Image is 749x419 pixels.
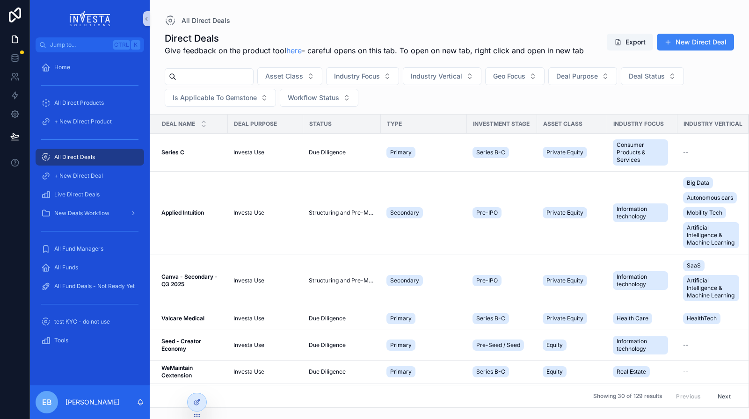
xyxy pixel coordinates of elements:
span: Primary [390,368,412,376]
span: Investa Use [233,277,264,284]
a: Private Equity [543,145,602,160]
a: Series B-C [473,311,531,326]
button: Select Button [257,67,322,85]
a: Series C [161,149,222,156]
span: Industry Vertical [684,120,742,128]
a: Applied Intuition [161,209,222,217]
a: Investa Use [233,209,298,217]
span: Private Equity [546,209,583,217]
a: Due Diligence [309,341,375,349]
span: Give feedback on the product tool - careful opens on this tab. To open on new tab, right click an... [165,45,584,56]
strong: Canva - Secondary - Q3 2025 [161,273,219,288]
span: Private Equity [546,149,583,156]
a: Investa Use [233,277,298,284]
span: Investment Stage [473,120,530,128]
span: Workflow Status [288,93,339,102]
a: Series B-C [473,364,531,379]
a: Real Estate [613,364,672,379]
a: All Direct Products [36,94,144,111]
span: Secondary [390,209,419,217]
span: All Fund Deals - Not Ready Yet [54,282,135,290]
a: Due Diligence [309,315,375,322]
a: SaaSArtificial Intelligence & Machine Learning [683,258,743,303]
a: Due Diligence [309,149,375,156]
a: Private Equity [543,205,602,220]
span: Equity [546,341,563,349]
span: Series B-C [476,368,505,376]
strong: Seed - Creator Economy [161,338,203,352]
span: Pre-Seed / Seed [476,341,520,349]
a: Private Equity [543,311,602,326]
span: Asset Class [543,120,582,128]
h1: Direct Deals [165,32,584,45]
span: Due Diligence [309,368,346,376]
a: Equity [543,338,602,353]
button: Select Button [548,67,617,85]
span: Structuring and Pre-Marketing [309,209,375,217]
span: Due Diligence [309,315,346,322]
span: Live Direct Deals [54,191,100,198]
button: Select Button [485,67,545,85]
span: Deal Name [162,120,195,128]
button: Select Button [403,67,481,85]
a: New Deals Workflow [36,205,144,222]
a: New Direct Deal [657,34,734,51]
a: Information technology [613,202,672,224]
a: + New Direct Deal [36,167,144,184]
span: Series B-C [476,149,505,156]
a: Pre-IPO [473,273,531,288]
span: SaaS [687,262,701,269]
a: -- [683,341,743,349]
span: Geo Focus [493,72,525,81]
span: Health Care [617,315,648,322]
span: Private Equity [546,277,583,284]
span: Artificial Intelligence & Machine Learning [687,277,735,299]
span: All Direct Deals [54,153,95,161]
a: Private Equity [543,273,602,288]
img: App logo [70,11,110,26]
span: + New Direct Deal [54,172,103,180]
span: Primary [390,315,412,322]
strong: WeMaintain Cextension [161,364,194,379]
button: Export [607,34,653,51]
a: All Funds [36,259,144,276]
a: Pre-Seed / Seed [473,338,531,353]
span: -- [683,149,689,156]
span: Investa Use [233,149,264,156]
a: Home [36,59,144,76]
strong: Valcare Medical [161,315,204,322]
button: Select Button [326,67,399,85]
a: Health Care [613,311,672,326]
a: Investa Use [233,315,298,322]
a: All Fund Deals - Not Ready Yet [36,278,144,295]
a: Structuring and Pre-Marketing [309,277,375,284]
span: Deal Purpose [234,120,277,128]
a: Primary [386,145,461,160]
a: Primary [386,338,461,353]
span: All Funds [54,264,78,271]
a: + New Direct Product [36,113,144,130]
span: -- [683,368,689,376]
span: Deal Status [629,72,665,81]
span: Investa Use [233,209,264,217]
a: Seed - Creator Economy [161,338,222,353]
span: Information technology [617,273,664,288]
span: Industry Focus [334,72,380,81]
span: Pre-IPO [476,209,498,217]
button: Next [711,389,737,404]
span: Due Diligence [309,341,346,349]
a: All Direct Deals [165,15,230,26]
span: test KYC - do not use [54,318,110,325]
span: Secondary [390,277,419,284]
span: EB [42,397,52,408]
a: Valcare Medical [161,315,222,322]
span: Deal Purpose [556,72,598,81]
span: Series B-C [476,315,505,322]
a: Information technology [613,334,672,356]
span: Industry Vertical [411,72,462,81]
a: Information technology [613,269,672,292]
a: here [286,46,302,55]
span: Mobility Tech [687,209,722,217]
a: WeMaintain Cextension [161,364,222,379]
